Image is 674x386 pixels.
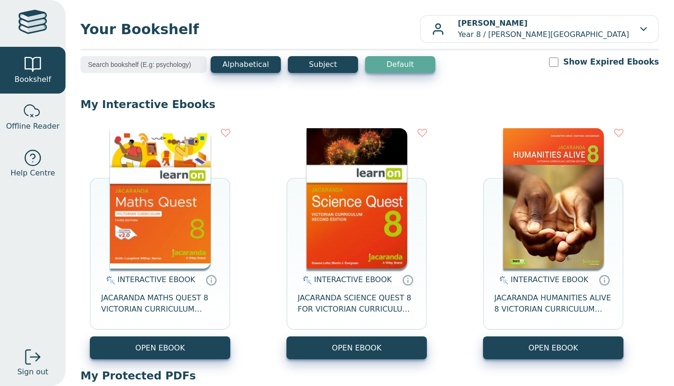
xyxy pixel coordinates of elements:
button: Default [365,56,435,73]
span: INTERACTIVE EBOOK [117,275,195,284]
span: Bookshelf [15,74,51,85]
label: Show Expired Ebooks [563,56,659,68]
button: OPEN EBOOK [483,336,623,359]
img: fffb2005-5288-ea11-a992-0272d098c78b.png [307,128,407,269]
button: Alphabetical [211,56,281,73]
p: My Interactive Ebooks [81,97,659,111]
img: interactive.svg [103,275,115,286]
a: Interactive eBooks are accessed online via the publisher’s portal. They contain interactive resou... [599,274,610,285]
span: INTERACTIVE EBOOK [511,275,588,284]
button: OPEN EBOOK [90,336,230,359]
img: c004558a-e884-43ec-b87a-da9408141e80.jpg [110,128,211,269]
img: bee2d5d4-7b91-e911-a97e-0272d098c78b.jpg [503,128,604,269]
span: Offline Reader [6,121,59,132]
a: Interactive eBooks are accessed online via the publisher’s portal. They contain interactive resou... [402,274,413,285]
span: JACARANDA MATHS QUEST 8 VICTORIAN CURRICULUM LEARNON EBOOK 3E [101,292,219,315]
button: Subject [288,56,358,73]
span: Your Bookshelf [81,19,420,40]
button: OPEN EBOOK [286,336,427,359]
span: Help Centre [10,168,55,179]
a: Interactive eBooks are accessed online via the publisher’s portal. They contain interactive resou... [205,274,217,285]
b: [PERSON_NAME] [458,19,527,28]
span: INTERACTIVE EBOOK [314,275,392,284]
input: Search bookshelf (E.g: psychology) [81,56,207,73]
span: JACARANDA HUMANITIES ALIVE 8 VICTORIAN CURRICULUM LEARNON EBOOK 2E [494,292,612,315]
button: [PERSON_NAME]Year 8 / [PERSON_NAME][GEOGRAPHIC_DATA] [420,15,659,43]
span: JACARANDA SCIENCE QUEST 8 FOR VICTORIAN CURRICULUM LEARNON 2E EBOOK [298,292,416,315]
img: interactive.svg [300,275,312,286]
p: My Protected PDFs [81,369,659,383]
img: interactive.svg [497,275,508,286]
p: Year 8 / [PERSON_NAME][GEOGRAPHIC_DATA] [458,18,629,40]
span: Sign out [17,366,48,378]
